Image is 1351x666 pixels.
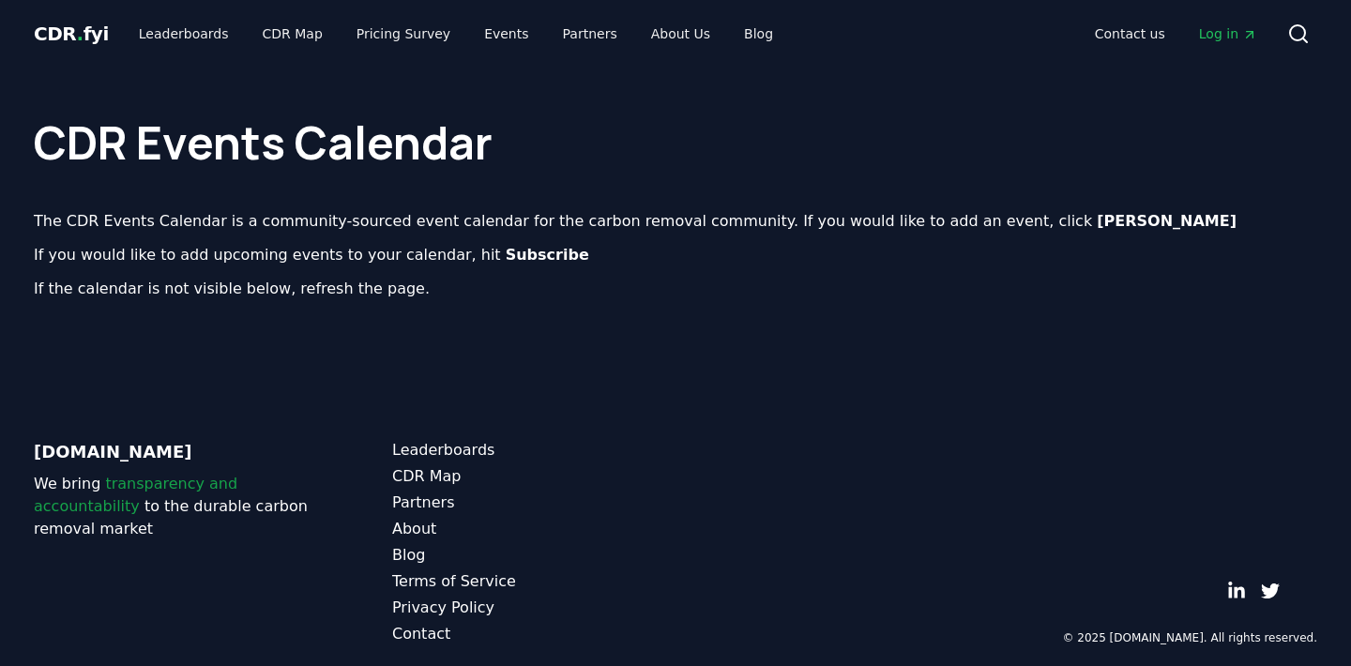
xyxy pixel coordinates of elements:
p: © 2025 [DOMAIN_NAME]. All rights reserved. [1062,630,1317,645]
p: If you would like to add upcoming events to your calendar, hit [34,244,1317,266]
p: If the calendar is not visible below, refresh the page. [34,278,1317,300]
a: Events [469,17,543,51]
a: Log in [1184,17,1272,51]
a: About [392,518,675,540]
a: Leaderboards [124,17,244,51]
p: We bring to the durable carbon removal market [34,473,317,540]
a: Pricing Survey [342,17,465,51]
span: transparency and accountability [34,475,237,515]
a: Blog [729,17,788,51]
a: LinkedIn [1227,582,1246,600]
h1: CDR Events Calendar [34,83,1317,165]
a: Contact [392,623,675,645]
a: Partners [548,17,632,51]
a: Partners [392,492,675,514]
a: Twitter [1261,582,1280,600]
a: CDR Map [248,17,338,51]
a: Contact us [1080,17,1180,51]
p: [DOMAIN_NAME] [34,439,317,465]
span: Log in [1199,24,1257,43]
b: Subscribe [506,246,589,264]
p: The CDR Events Calendar is a community-sourced event calendar for the carbon removal community. I... [34,210,1317,233]
nav: Main [1080,17,1272,51]
nav: Main [124,17,788,51]
a: Blog [392,544,675,567]
span: CDR fyi [34,23,109,45]
a: CDR Map [392,465,675,488]
b: [PERSON_NAME] [1097,212,1237,230]
a: Terms of Service [392,570,675,593]
a: About Us [636,17,725,51]
a: CDR.fyi [34,21,109,47]
span: . [77,23,83,45]
a: Leaderboards [392,439,675,462]
a: Privacy Policy [392,597,675,619]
